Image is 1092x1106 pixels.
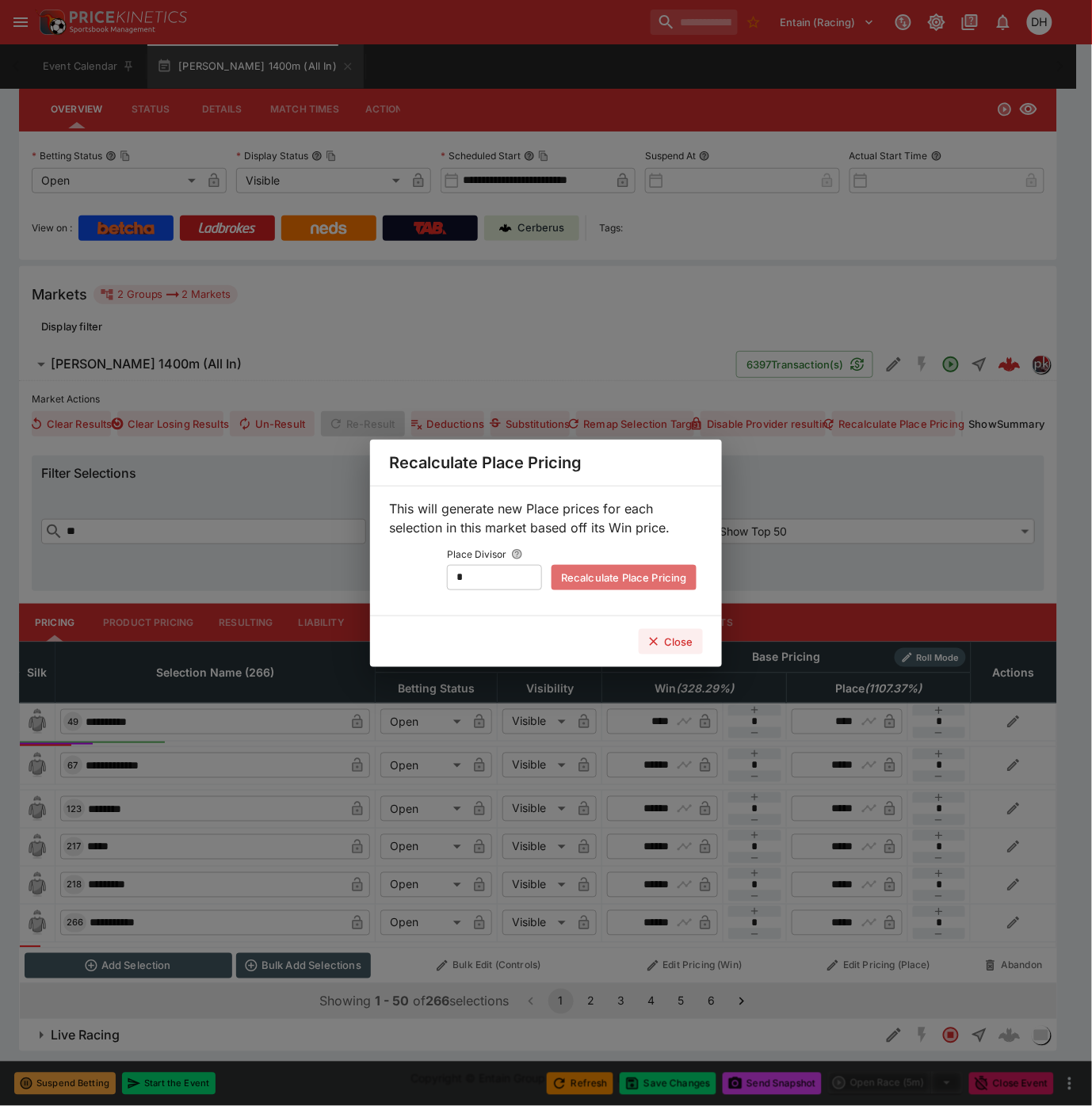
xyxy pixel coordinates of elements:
[506,543,528,565] button: Value to divide Win prices by in order to calculate Place/Top 3 prices (Place = (Win - 1)/divisor...
[370,440,722,486] div: Recalculate Place Pricing
[552,565,697,590] button: Recalculate Place Pricing
[389,499,703,537] p: This will generate new Place prices for each selection in this market based off its Win price.
[639,629,703,654] button: Close
[447,547,506,565] p: Place Divisor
